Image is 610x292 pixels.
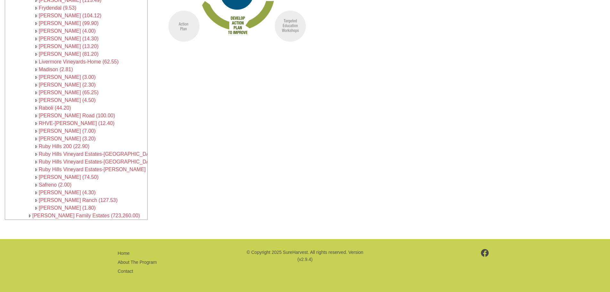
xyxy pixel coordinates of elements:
[39,197,118,203] a: [PERSON_NAME] Ranch (127.53)
[39,167,163,172] a: Ruby Hills Vineyard Estates-[PERSON_NAME] (12.90)
[39,105,71,111] a: Raboli (44.20)
[39,59,119,64] a: Livermore Vineyards-Home (62.55)
[118,260,157,265] a: About The Program
[39,159,214,164] a: Ruby Hills Vineyard Estates-[GEOGRAPHIC_DATA][PERSON_NAME] (1.70)
[39,113,115,118] a: [PERSON_NAME] Road (100.00)
[39,190,96,195] a: [PERSON_NAME] (4.30)
[118,269,133,274] a: Contact
[39,13,102,18] a: [PERSON_NAME] (104.12)
[39,128,96,134] a: [PERSON_NAME] (7.00)
[39,182,71,188] a: Safreno (2.00)
[39,136,96,141] a: [PERSON_NAME] (3.20)
[246,249,364,263] p: © Copyright 2025 SureHarvest. All rights reserved. Version (v2.9.4)
[39,21,99,26] a: [PERSON_NAME] (99.90)
[39,28,96,34] a: [PERSON_NAME] (4.00)
[39,82,96,88] a: [PERSON_NAME] (2.30)
[39,5,76,11] a: Frydendal (9.53)
[39,51,99,57] a: [PERSON_NAME] (81.20)
[39,97,96,103] a: [PERSON_NAME] (4.50)
[39,36,99,41] a: [PERSON_NAME] (14.30)
[481,249,489,257] img: footer-facebook.png
[39,67,73,72] a: Madison (2.81)
[39,144,89,149] a: Ruby Hills 200 (22.90)
[39,151,175,157] a: Ruby Hills Vineyard Estates-[GEOGRAPHIC_DATA] (15.40)
[39,90,99,95] a: [PERSON_NAME] (65.25)
[39,44,99,49] a: [PERSON_NAME] (13.20)
[39,74,96,80] a: [PERSON_NAME] (3.00)
[32,213,140,218] a: [PERSON_NAME] Family Estates (723,260.00)
[39,174,99,180] a: [PERSON_NAME] (74.50)
[118,251,130,256] a: Home
[39,205,96,211] a: [PERSON_NAME] (1.80)
[39,121,115,126] a: RHVE-[PERSON_NAME] (12.40)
